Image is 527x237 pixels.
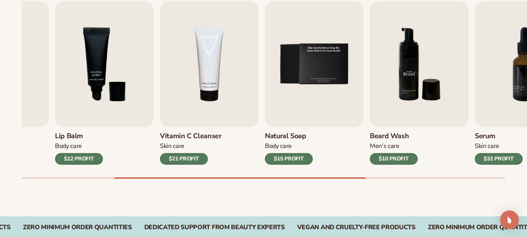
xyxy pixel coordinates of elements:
[265,1,364,165] a: 5 / 9
[55,1,154,165] a: 3 / 9
[475,153,523,165] div: $32 PROFIT
[160,1,259,165] a: 4 / 9
[265,142,313,150] div: Body Care
[160,153,208,165] div: $21 PROFIT
[370,132,418,141] h3: Beard Wash
[475,142,523,150] div: Skin Care
[55,142,103,150] div: Body Care
[370,153,418,165] div: $10 PROFIT
[370,1,468,127] img: Shopify Image 10
[55,132,103,141] h3: Lip Balm
[160,132,222,141] h3: Vitamin C Cleanser
[160,142,222,150] div: Skin Care
[265,153,313,165] div: $15 PROFIT
[297,224,415,231] div: Vegan and Cruelty-Free Products
[370,142,418,150] div: Men’s Care
[475,132,523,141] h3: Serum
[265,132,313,141] h3: Natural Soap
[500,210,519,229] div: Open Intercom Messenger
[55,153,103,165] div: $12 PROFIT
[23,224,132,231] div: ZERO MINIMUM ORDER QUANTITIES
[144,224,285,231] div: DEDICATED SUPPORT FROM BEAUTY EXPERTS
[370,1,468,165] a: 6 / 9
